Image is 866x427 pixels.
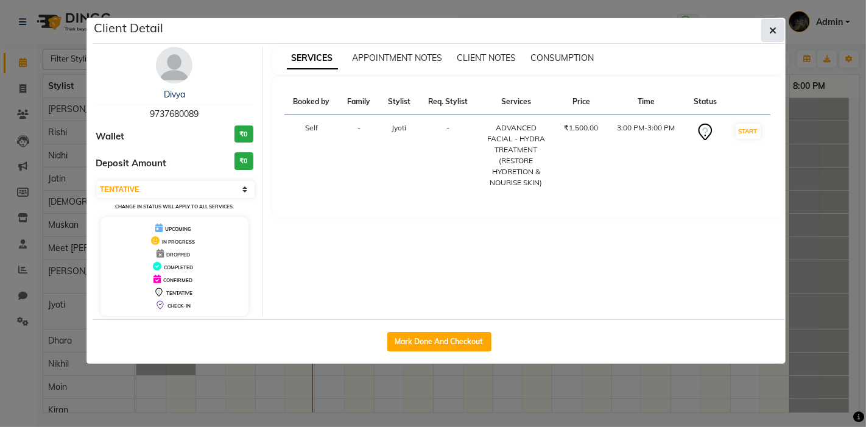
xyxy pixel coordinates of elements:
th: Price [555,89,608,115]
td: - [419,115,477,196]
a: Divya [164,89,185,100]
th: Status [685,89,725,115]
span: 9737680089 [150,108,199,119]
span: DROPPED [166,252,190,258]
span: SERVICES [287,48,338,69]
td: Self [284,115,339,196]
span: UPCOMING [165,226,191,232]
h3: ₹0 [234,125,253,143]
span: CONFIRMED [163,277,192,283]
small: Change in status will apply to all services. [115,203,234,210]
th: Services [477,89,555,115]
button: START [736,124,761,139]
th: Req. Stylist [419,89,477,115]
span: IN PROGRESS [162,239,195,245]
div: ₹1,500.00 [563,122,600,133]
h3: ₹0 [234,152,253,170]
span: CLIENT NOTES [457,52,516,63]
span: CHECK-IN [167,303,191,309]
button: Mark Done And Checkout [387,332,491,351]
th: Time [607,89,685,115]
th: Family [339,89,379,115]
div: ADVANCED FACIAL - HYDRA TREATMENT (RESTORE HYDRETION & NOURISE SKIN) [484,122,547,188]
td: 3:00 PM-3:00 PM [607,115,685,196]
span: APPOINTMENT NOTES [353,52,443,63]
td: - [339,115,379,196]
h5: Client Detail [94,19,163,37]
span: COMPLETED [164,264,193,270]
span: Jyoti [392,123,406,132]
th: Booked by [284,89,339,115]
th: Stylist [379,89,419,115]
img: avatar [156,47,192,83]
span: TENTATIVE [166,290,192,296]
span: Deposit Amount [96,157,166,171]
span: CONSUMPTION [531,52,594,63]
span: Wallet [96,130,124,144]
